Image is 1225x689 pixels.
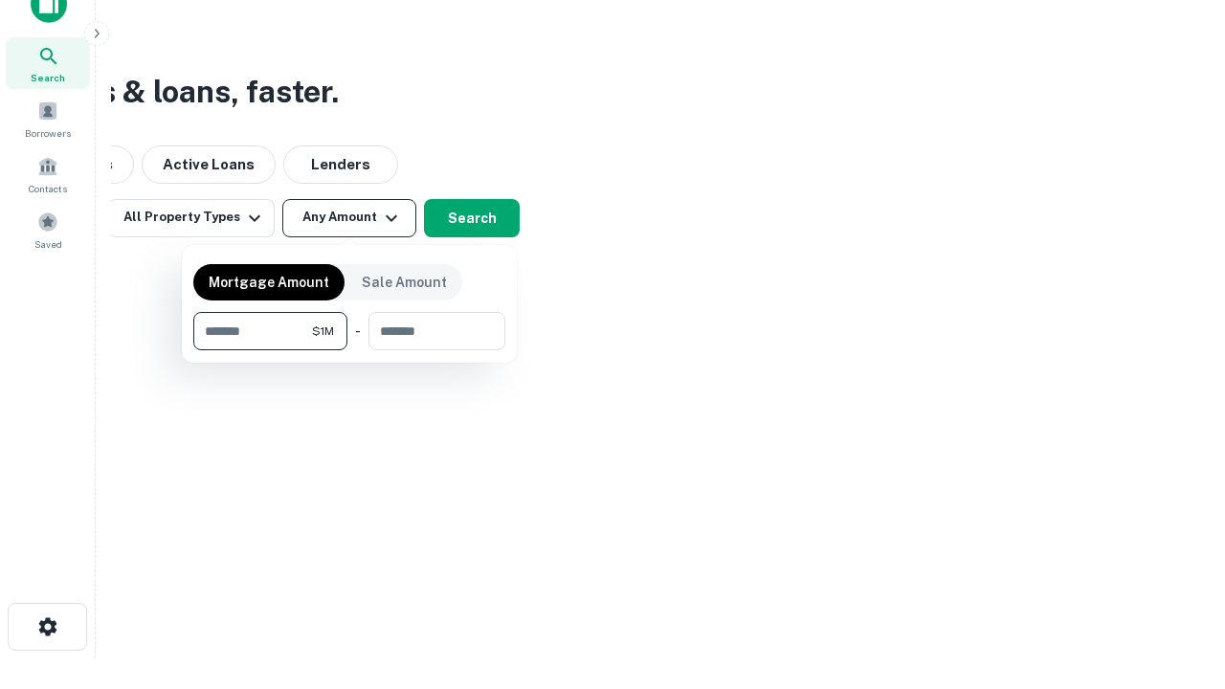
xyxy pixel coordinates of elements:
[362,272,447,293] p: Sale Amount
[1129,475,1225,567] iframe: Chat Widget
[355,312,361,350] div: -
[312,322,334,340] span: $1M
[209,272,329,293] p: Mortgage Amount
